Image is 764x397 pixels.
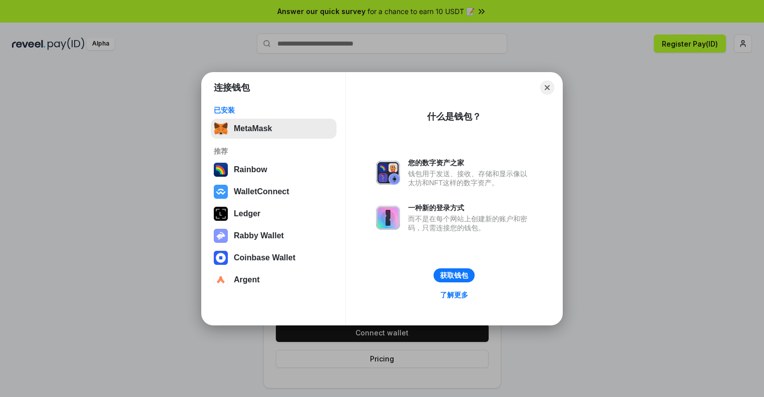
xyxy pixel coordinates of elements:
div: WalletConnect [234,187,289,196]
h1: 连接钱包 [214,82,250,94]
div: Argent [234,275,260,284]
button: 获取钱包 [434,268,475,282]
img: svg+xml,%3Csvg%20width%3D%2228%22%20height%3D%2228%22%20viewBox%3D%220%200%2028%2028%22%20fill%3D... [214,251,228,265]
div: MetaMask [234,124,272,133]
div: 了解更多 [440,290,468,299]
button: Rabby Wallet [211,226,336,246]
img: svg+xml,%3Csvg%20xmlns%3D%22http%3A%2F%2Fwww.w3.org%2F2000%2Fsvg%22%20fill%3D%22none%22%20viewBox... [376,206,400,230]
button: Coinbase Wallet [211,248,336,268]
img: svg+xml,%3Csvg%20xmlns%3D%22http%3A%2F%2Fwww.w3.org%2F2000%2Fsvg%22%20fill%3D%22none%22%20viewBox... [214,229,228,243]
div: 已安装 [214,106,333,115]
div: Rabby Wallet [234,231,284,240]
button: Argent [211,270,336,290]
a: 了解更多 [434,288,474,301]
img: svg+xml,%3Csvg%20xmlns%3D%22http%3A%2F%2Fwww.w3.org%2F2000%2Fsvg%22%20width%3D%2228%22%20height%3... [214,207,228,221]
div: 一种新的登录方式 [408,203,532,212]
div: Ledger [234,209,260,218]
button: MetaMask [211,119,336,139]
div: 什么是钱包？ [427,111,481,123]
img: svg+xml,%3Csvg%20width%3D%22120%22%20height%3D%22120%22%20viewBox%3D%220%200%20120%20120%22%20fil... [214,163,228,177]
button: WalletConnect [211,182,336,202]
div: 您的数字资产之家 [408,158,532,167]
div: 而不是在每个网站上创建新的账户和密码，只需连接您的钱包。 [408,214,532,232]
div: Coinbase Wallet [234,253,295,262]
img: svg+xml,%3Csvg%20width%3D%2228%22%20height%3D%2228%22%20viewBox%3D%220%200%2028%2028%22%20fill%3D... [214,185,228,199]
button: Close [540,81,554,95]
div: 钱包用于发送、接收、存储和显示像以太坊和NFT这样的数字资产。 [408,169,532,187]
img: svg+xml,%3Csvg%20xmlns%3D%22http%3A%2F%2Fwww.w3.org%2F2000%2Fsvg%22%20fill%3D%22none%22%20viewBox... [376,161,400,185]
button: Rainbow [211,160,336,180]
div: 获取钱包 [440,271,468,280]
div: Rainbow [234,165,267,174]
img: svg+xml,%3Csvg%20width%3D%2228%22%20height%3D%2228%22%20viewBox%3D%220%200%2028%2028%22%20fill%3D... [214,273,228,287]
button: Ledger [211,204,336,224]
img: svg+xml,%3Csvg%20fill%3D%22none%22%20height%3D%2233%22%20viewBox%3D%220%200%2035%2033%22%20width%... [214,122,228,136]
div: 推荐 [214,147,333,156]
